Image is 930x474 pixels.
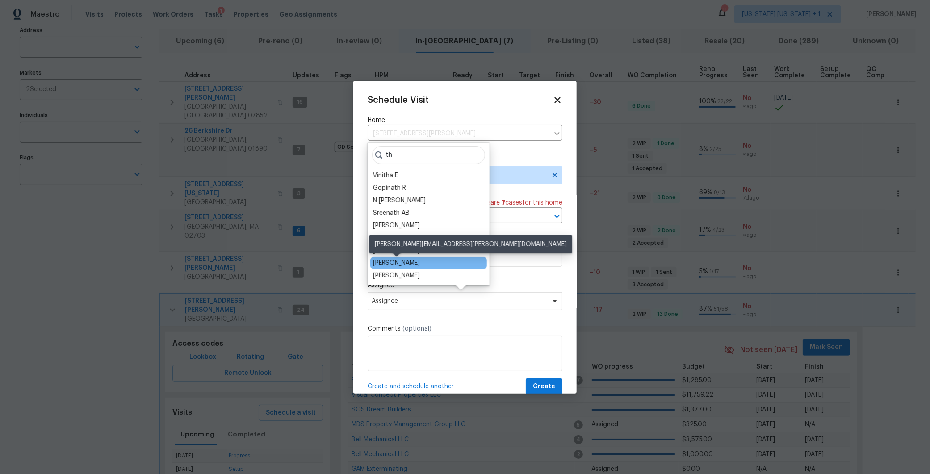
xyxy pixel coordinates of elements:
[526,378,562,395] button: Create
[373,209,410,218] div: Sreenath AB
[368,116,562,125] label: Home
[368,96,429,105] span: Schedule Visit
[373,184,406,193] div: Gopinath R
[373,259,420,268] div: [PERSON_NAME]
[368,324,562,333] label: Comments
[368,127,549,141] input: Enter in an address
[373,221,420,230] div: [PERSON_NAME]
[551,210,563,222] button: Open
[373,171,398,180] div: Vinitha E
[369,235,572,253] div: [PERSON_NAME][EMAIL_ADDRESS][PERSON_NAME][DOMAIN_NAME]
[553,95,562,105] span: Close
[402,326,431,332] span: (optional)
[372,298,547,305] span: Assignee
[373,234,482,243] div: [PERSON_NAME][GEOGRAPHIC_DATA]
[373,271,420,280] div: [PERSON_NAME]
[502,200,505,206] span: 7
[373,196,426,205] div: N [PERSON_NAME]
[473,198,562,207] span: There are case s for this home
[368,382,454,391] span: Create and schedule another
[533,381,555,392] span: Create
